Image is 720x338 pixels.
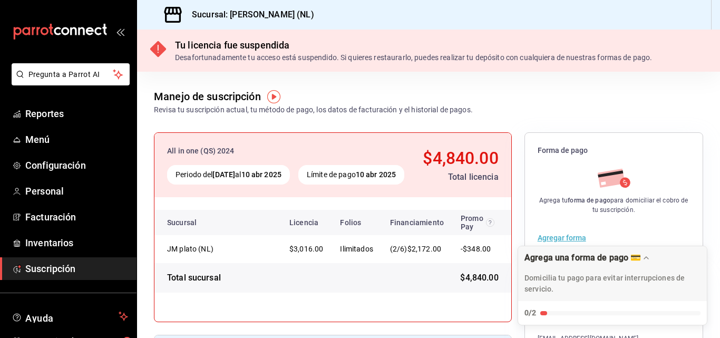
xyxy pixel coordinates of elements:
[175,38,652,52] div: Tu licencia fue suspendida
[281,210,332,235] th: Licencia
[356,170,396,179] strong: 10 abr 2025
[116,27,124,36] button: open_drawer_menu
[25,310,114,323] span: Ayuda
[332,235,382,263] td: Ilimitados
[175,52,652,63] div: Desafortunadamente tu acceso está suspendido. Si quieres restaurarlo, puedes realizar tu depósito...
[25,262,128,276] span: Suscripción
[538,196,690,215] div: Agrega tu para domiciliar el cobro de tu suscripción.
[503,210,566,235] th: Total
[25,236,128,250] span: Inventarios
[12,63,130,85] button: Pregunta a Parrot AI
[28,69,113,80] span: Pregunta a Parrot AI
[154,89,261,104] div: Manejo de suscripción
[538,234,586,242] button: Agregar forma
[390,244,444,255] div: (2/6)
[167,165,290,185] div: Periodo del al
[518,246,707,301] div: Drag to move checklist
[568,197,610,204] strong: forma de pago
[25,158,128,172] span: Configuración
[289,245,323,253] span: $3,016.00
[518,246,707,325] button: Expand Checklist
[461,245,491,253] span: -$348.00
[524,307,536,318] div: 0/2
[524,273,700,295] p: Domicilia tu pago para evitar interrupciones de servicio.
[25,132,128,147] span: Menú
[167,244,273,254] div: JM plato (NL)
[212,170,235,179] strong: [DATE]
[332,210,382,235] th: Folios
[167,272,221,284] div: Total sucursal
[167,218,225,227] div: Sucursal
[418,171,499,184] div: Total licencia
[298,165,404,185] div: Límite de pago
[25,107,128,121] span: Reportes
[407,245,441,253] span: $2,172.00
[423,148,498,168] span: $4,840.00
[25,184,128,198] span: Personal
[460,272,498,284] span: $4,840.00
[382,210,452,235] th: Financiamiento
[7,76,130,88] a: Pregunta a Parrot AI
[25,210,128,224] span: Facturación
[241,170,281,179] strong: 10 abr 2025
[154,104,473,115] div: Revisa tu suscripción actual, tu método de pago, los datos de facturación y el historial de pagos.
[486,218,494,227] svg: Recibe un descuento en el costo de tu membresía al cubrir 80% de tus transacciones realizadas con...
[183,8,314,21] h3: Sucursal: [PERSON_NAME] (NL)
[518,246,707,325] div: Agrega una forma de pago 💳
[524,253,641,263] div: Agrega una forma de pago 💳
[167,146,410,157] div: All in one (QS) 2024
[538,146,690,156] span: Forma de pago
[267,90,280,103] img: Tooltip marker
[461,214,494,231] div: Promo Pay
